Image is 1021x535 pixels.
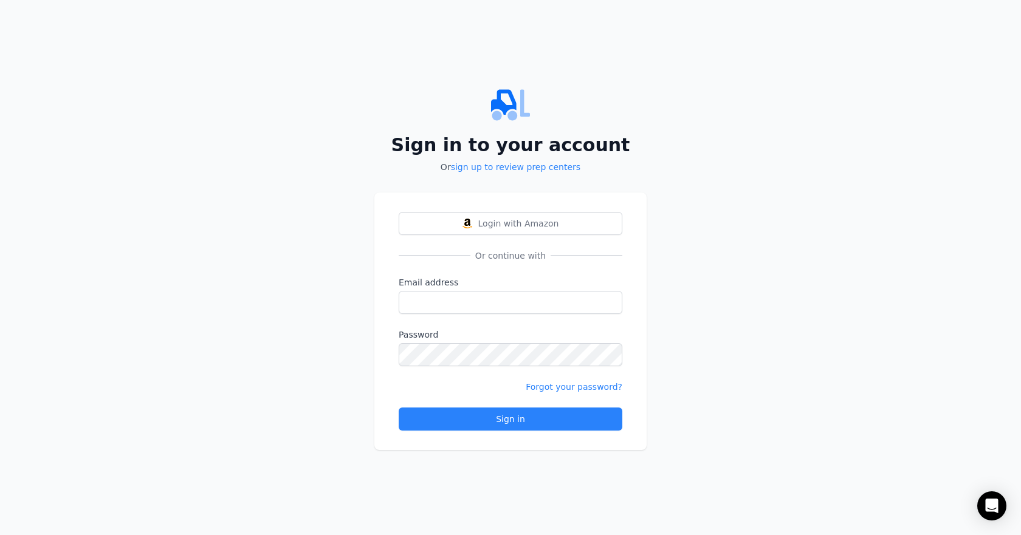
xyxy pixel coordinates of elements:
[374,86,647,124] img: PrepCenter
[526,382,622,392] a: Forgot your password?
[409,413,612,425] div: Sign in
[374,134,647,156] h2: Sign in to your account
[399,276,622,288] label: Email address
[462,219,472,228] img: Login with Amazon
[399,329,622,341] label: Password
[470,250,551,262] span: Or continue with
[977,491,1006,520] div: Open Intercom Messenger
[399,212,622,235] button: Login with AmazonLogin with Amazon
[451,162,580,172] a: sign up to review prep centers
[374,161,647,173] p: Or
[399,407,622,431] button: Sign in
[478,217,559,230] span: Login with Amazon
